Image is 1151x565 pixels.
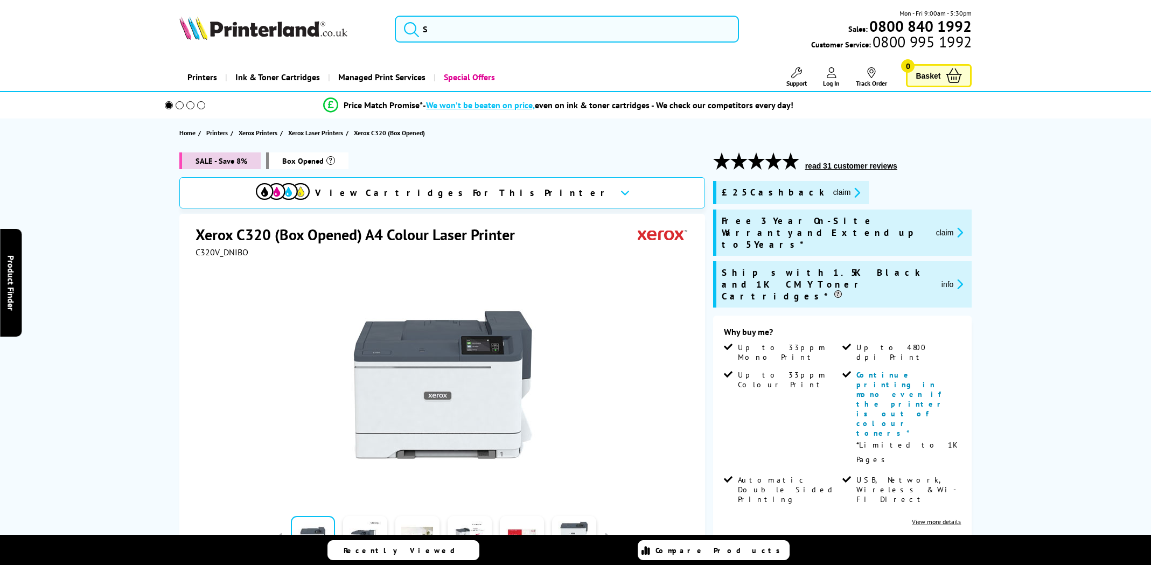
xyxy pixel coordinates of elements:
a: Recently Viewed [327,540,479,560]
span: Ink & Toner Cartridges [235,64,320,91]
span: Automatic Double Sided Printing [738,475,840,504]
a: Track Order [856,67,887,87]
a: Compare Products [638,540,790,560]
span: Recently Viewed [344,546,466,555]
span: Printers [206,127,228,138]
span: 0800 995 1992 [871,37,972,47]
img: Xerox [638,225,687,245]
span: Sales: [848,24,868,34]
b: 0800 840 1992 [869,16,972,36]
a: Log In [823,67,840,87]
a: 0800 840 1992 [868,21,972,31]
span: Price Match Promise* [344,100,423,110]
span: C320V_DNIBO [196,247,248,257]
a: Printers [206,127,231,138]
div: - even on ink & toner cartridges - We check our competitors every day! [423,100,793,110]
span: USB, Network, Wireless & Wi-Fi Direct [856,475,959,504]
span: Up to 33ppm Colour Print [738,370,840,389]
span: Xerox Printers [239,127,277,138]
span: Support [786,79,807,87]
button: promo-description [938,278,967,290]
span: Up to 4800 dpi Print [856,343,959,362]
a: Basket 0 [906,64,972,87]
span: box-opened-description [266,152,348,169]
p: *Limited to 1K Pages [856,438,959,467]
a: Managed Print Services [328,64,434,91]
a: Printerland Logo [179,16,381,42]
span: Continue printing in mono even if the printer is out of colour toners* [856,370,947,438]
span: Xerox Laser Printers [288,127,343,138]
span: We won’t be beaten on price, [426,100,535,110]
span: Basket [916,68,940,83]
span: Up to 33ppm Mono Print [738,343,840,362]
span: Compare Products [655,546,786,555]
span: Mon - Fri 9:00am - 5:30pm [899,8,972,18]
span: SALE - Save 8% [179,152,261,169]
span: Free 3 Year On-Site Warranty and Extend up to 5 Years* [722,215,927,250]
button: promo-description [830,186,864,199]
span: Xerox C320 (Box Opened) [354,127,425,138]
a: Special Offers [434,64,503,91]
span: Product Finder [5,255,16,310]
span: 0 [901,59,915,73]
img: View Cartridges [256,183,310,200]
button: read 31 customer reviews [802,161,901,171]
span: £25 Cashback [722,186,825,199]
img: Printerland Logo [179,16,347,40]
a: Xerox Laser Printers [288,127,346,138]
span: Customer Service: [811,37,972,50]
a: Xerox C320 (Box Opened) [354,127,428,138]
a: Ink & Toner Cartridges [225,64,328,91]
span: Log In [823,79,840,87]
h1: Xerox C320 (Box Opened) A4 Colour Laser Printer [196,225,526,245]
a: Support [786,67,807,87]
a: View more details [912,518,961,526]
span: Ships with 1.5K Black and 1K CMY Toner Cartridges* [722,267,933,302]
span: View Cartridges For This Printer [315,187,611,199]
li: modal_Promise [150,96,967,115]
div: Why buy me? [724,326,961,343]
input: S [395,16,739,43]
a: Printers [179,64,225,91]
span: Home [179,127,196,138]
img: Xerox C320 (Box Opened) [338,279,549,490]
a: Home [179,127,198,138]
button: promo-description [933,226,967,239]
a: Xerox Printers [239,127,280,138]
